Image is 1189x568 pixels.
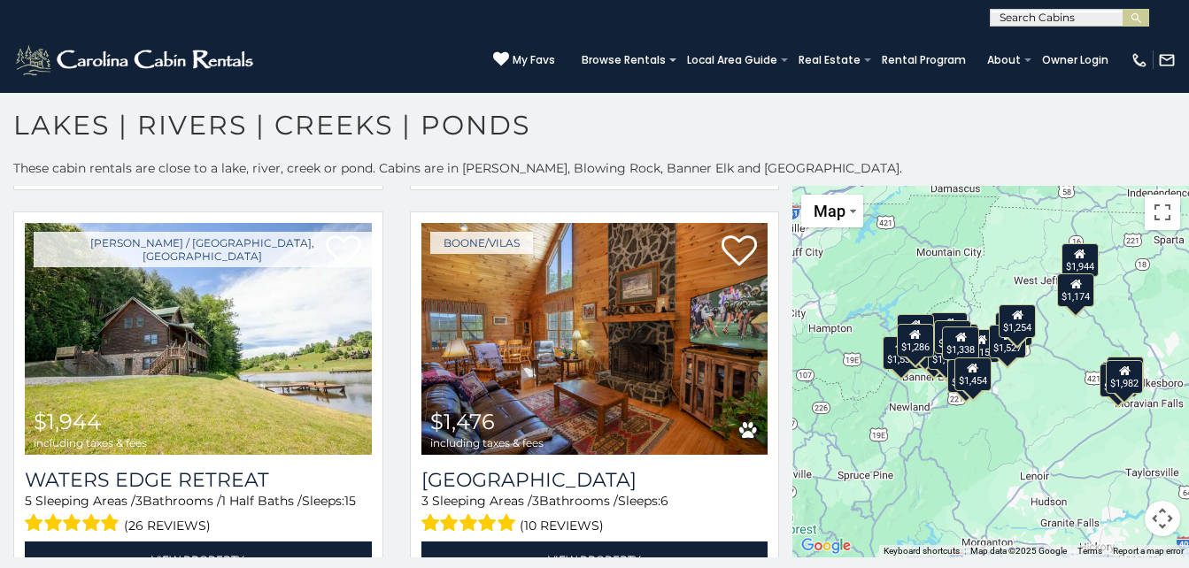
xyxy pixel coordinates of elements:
[421,493,429,509] span: 3
[722,234,757,271] a: Add to favorites
[1145,195,1180,230] button: Toggle fullscreen view
[430,409,495,434] span: $1,476
[344,493,356,509] span: 15
[25,468,372,492] a: Waters Edge Retreat
[34,409,101,434] span: $1,944
[990,325,1027,358] div: $1,527
[970,546,1067,556] span: Map data ©2025 Google
[221,493,302,509] span: 1 Half Baths /
[942,326,979,360] div: $1,338
[897,314,934,348] div: $1,683
[430,232,533,254] a: Boone/Vilas
[962,329,1000,363] div: $1,157
[883,336,920,370] div: $1,537
[430,437,544,449] span: including taxes & fees
[1100,364,1137,397] div: $1,744
[421,468,768,492] a: [GEOGRAPHIC_DATA]
[493,51,555,69] a: My Favs
[1145,501,1180,536] button: Map camera controls
[801,195,863,227] button: Change map style
[135,493,143,509] span: 3
[931,312,969,346] div: $2,349
[660,493,668,509] span: 6
[1158,51,1176,69] img: mail-regular-white.png
[421,223,768,455] img: River Valley View
[25,492,372,537] div: Sleeping Areas / Bathrooms / Sleeps:
[1077,546,1102,556] a: Terms
[34,437,147,449] span: including taxes & fees
[1113,546,1184,556] a: Report a map error
[124,514,211,537] span: (26 reviews)
[513,52,555,68] span: My Favs
[1108,357,1145,390] div: $4,265
[34,232,372,267] a: [PERSON_NAME] / [GEOGRAPHIC_DATA], [GEOGRAPHIC_DATA]
[520,514,604,537] span: (10 reviews)
[934,320,971,354] div: $1,476
[897,324,934,357] div: $1,286
[25,223,372,455] img: Waters Edge Retreat
[873,48,975,73] a: Rental Program
[421,468,768,492] h3: River Valley View
[797,534,855,557] img: Google
[814,202,845,220] span: Map
[790,48,869,73] a: Real Estate
[421,492,768,537] div: Sleeping Areas / Bathrooms / Sleeps:
[947,359,984,393] div: $1,864
[25,223,372,455] a: Waters Edge Retreat $1,944 including taxes & fees
[999,304,1036,338] div: $1,254
[797,534,855,557] a: Open this area in Google Maps (opens a new window)
[1106,360,1143,394] div: $1,982
[25,493,32,509] span: 5
[678,48,786,73] a: Local Area Guide
[954,357,992,391] div: $1,454
[884,545,960,557] button: Keyboard shortcuts
[532,493,539,509] span: 3
[1057,273,1094,307] div: $1,174
[13,42,259,78] img: White-1-2.png
[1062,243,1099,277] div: $1,944
[1033,48,1117,73] a: Owner Login
[1131,51,1148,69] img: phone-regular-white.png
[573,48,675,73] a: Browse Rentals
[978,48,1030,73] a: About
[421,223,768,455] a: River Valley View $1,476 including taxes & fees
